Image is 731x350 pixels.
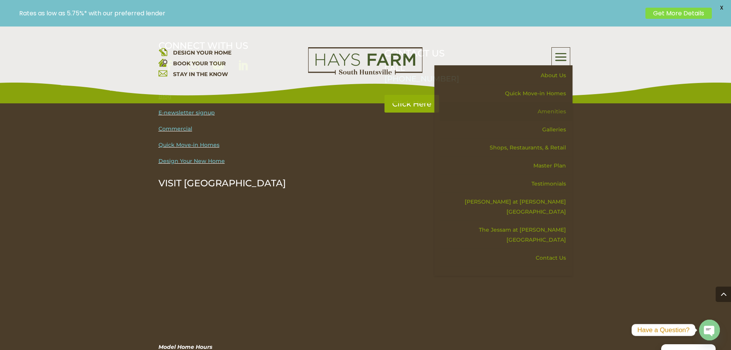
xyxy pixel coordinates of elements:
[158,178,354,189] p: VISIT [GEOGRAPHIC_DATA]
[645,8,712,19] a: Get More Details
[440,103,573,121] a: Amenities
[158,58,167,67] img: book your home tour
[384,95,439,113] a: Click Here
[308,70,422,76] a: hays farm homes huntsville development
[158,125,192,132] a: Commercial
[440,66,573,85] a: About Us
[158,109,215,116] a: E-newsletter signup
[308,47,422,75] img: Logo
[440,139,573,157] a: Shops, Restaurants, & Retail
[440,175,573,193] a: Testimonials
[19,10,642,17] p: Rates as low as 5.75%* with our preferred lender
[440,249,573,267] a: Contact Us
[440,193,573,221] a: [PERSON_NAME] at [PERSON_NAME][GEOGRAPHIC_DATA]
[440,221,573,249] a: The Jessam at [PERSON_NAME][GEOGRAPHIC_DATA]
[173,60,226,67] a: BOOK YOUR TOUR
[173,71,228,78] a: STAY IN THE KNOW
[440,121,573,139] a: Galleries
[440,157,573,175] a: Master Plan
[158,141,219,148] a: Quick Move-in Homes
[158,158,225,164] a: Design Your New Home
[716,2,727,13] span: X
[173,49,231,56] a: DESIGN YOUR HOME
[440,85,573,103] a: Quick Move-in Homes
[158,47,167,56] img: design your home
